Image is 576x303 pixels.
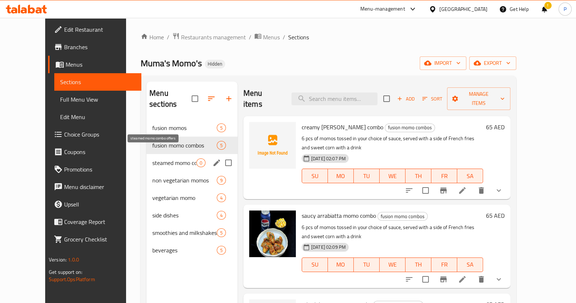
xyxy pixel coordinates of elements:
[146,224,238,241] div: smoothies and milkshakes5
[181,33,246,42] span: Restaurants management
[385,123,435,132] div: fusion momo combos
[217,123,226,132] div: items
[152,158,196,167] span: steamed momo combo offers
[305,259,325,270] span: SU
[152,211,217,220] span: side dishes
[146,137,238,154] div: fusion momo combos5
[283,33,285,42] li: /
[288,33,309,42] span: Sections
[302,169,328,183] button: SU
[473,271,490,288] button: delete
[205,61,225,67] span: Hidden
[420,56,466,70] button: import
[396,95,416,103] span: Add
[435,271,452,288] button: Branch-specific-item
[217,246,226,255] div: items
[48,161,141,178] a: Promotions
[447,87,510,110] button: Manage items
[385,123,435,132] span: fusion momo combos
[64,165,136,174] span: Promotions
[220,90,238,107] button: Add section
[64,43,136,51] span: Branches
[64,130,136,139] span: Choice Groups
[378,212,427,221] span: fusion momo combos
[331,259,351,270] span: MO
[302,122,383,133] span: creamy [PERSON_NAME] combo
[60,113,136,121] span: Edit Menu
[473,182,490,199] button: delete
[141,32,516,42] nav: breadcrumb
[457,257,483,272] button: SA
[48,213,141,231] a: Coverage Report
[146,119,238,137] div: fusion momos5
[146,189,238,206] div: vegetarian momo4
[383,171,403,181] span: WE
[217,229,226,236] span: 5
[564,5,567,13] span: P
[418,93,447,105] span: Sort items
[458,275,467,284] a: Edit menu item
[383,259,403,270] span: WE
[249,33,251,42] li: /
[434,171,454,181] span: FR
[494,275,503,284] svg: Show Choices
[357,171,377,181] span: TU
[146,116,238,262] nav: Menu sections
[400,271,418,288] button: sort-choices
[64,235,136,244] span: Grocery Checklist
[48,231,141,248] a: Grocery Checklist
[48,143,141,161] a: Coupons
[68,255,79,264] span: 1.0.0
[328,169,354,183] button: MO
[152,176,217,185] span: non vegetarian momos
[49,255,67,264] span: Version:
[408,259,428,270] span: TH
[408,171,428,181] span: TH
[48,126,141,143] a: Choice Groups
[475,59,510,68] span: export
[486,210,505,221] h6: 65 AED
[152,246,217,255] span: beverages
[64,147,136,156] span: Coupons
[460,171,480,181] span: SA
[60,78,136,86] span: Sections
[254,32,280,42] a: Menus
[431,169,457,183] button: FR
[152,193,217,202] span: vegetarian momo
[146,206,238,224] div: side dishes4
[146,154,238,172] div: steamed momo combo offers0edit
[48,196,141,213] a: Upsell
[152,123,217,132] span: fusion momos
[469,56,516,70] button: export
[302,223,483,241] p: 6 pcs of momos tossed in your choice of sauce, served with a side of French fries and sweet corn ...
[49,275,95,284] a: Support.OpsPlatform
[149,88,192,110] h2: Menu sections
[54,73,141,91] a: Sections
[457,169,483,183] button: SA
[249,210,296,257] img: saucy arrabiatta momo combo
[152,141,217,150] div: fusion momo combos
[328,257,354,272] button: MO
[172,32,246,42] a: Restaurants management
[377,212,428,221] div: fusion momo combos
[217,228,226,237] div: items
[48,38,141,56] a: Branches
[394,93,418,105] span: Add item
[422,95,442,103] span: Sort
[490,271,508,288] button: show more
[54,91,141,108] a: Full Menu View
[431,257,457,272] button: FR
[400,182,418,199] button: sort-choices
[217,193,226,202] div: items
[54,108,141,126] a: Edit Menu
[486,122,505,132] h6: 65 AED
[380,257,405,272] button: WE
[217,212,226,219] span: 4
[60,95,136,104] span: Full Menu View
[405,257,431,272] button: TH
[217,211,226,220] div: items
[331,171,351,181] span: MO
